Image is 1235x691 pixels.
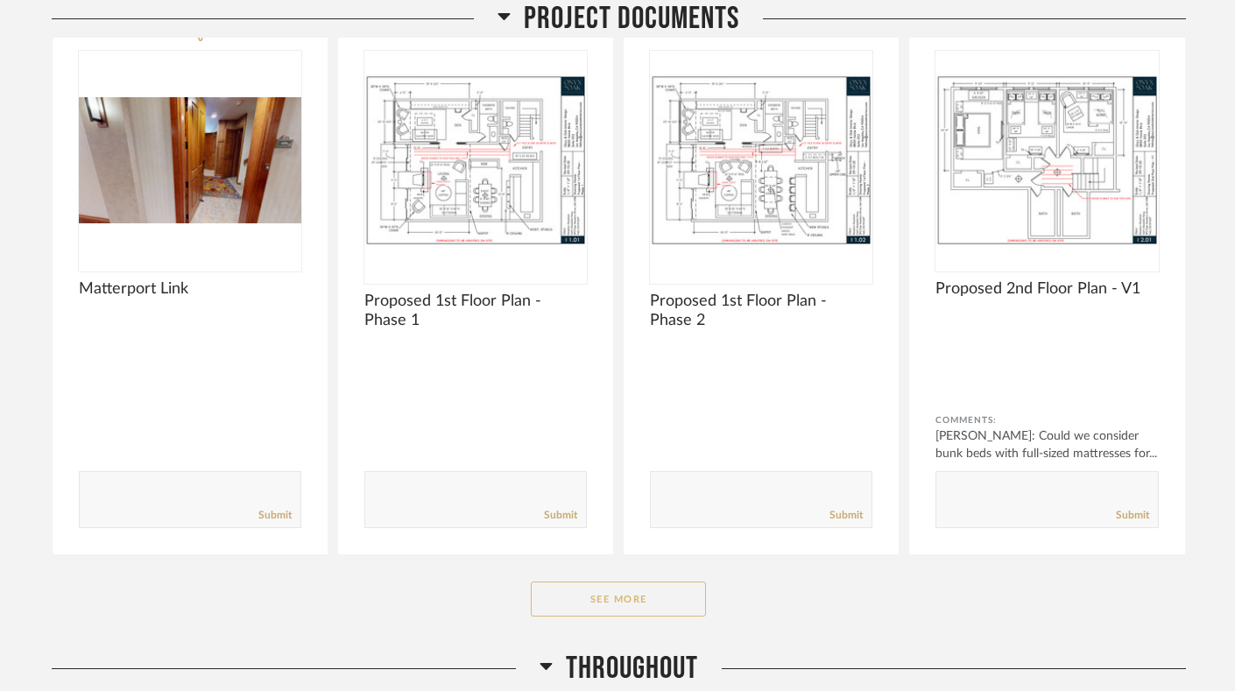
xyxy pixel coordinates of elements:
[544,508,577,523] a: Submit
[935,279,1158,299] span: Proposed 2nd Floor Plan - V1
[935,412,1158,429] div: Comments:
[79,279,301,299] span: Matterport Link
[935,427,1158,462] div: [PERSON_NAME]: Could we consider bunk beds with full-sized mattresses for...
[79,51,301,270] img: undefined
[566,650,698,687] span: Throughout
[258,508,292,523] a: Submit
[935,51,1158,270] img: undefined
[364,51,587,270] div: 0
[650,51,872,270] img: undefined
[1116,508,1149,523] a: Submit
[364,292,587,330] span: Proposed 1st Floor Plan - Phase 1
[829,508,863,523] a: Submit
[650,51,872,270] div: 0
[650,292,872,330] span: Proposed 1st Floor Plan - Phase 2
[531,582,706,617] button: See More
[364,51,587,270] img: undefined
